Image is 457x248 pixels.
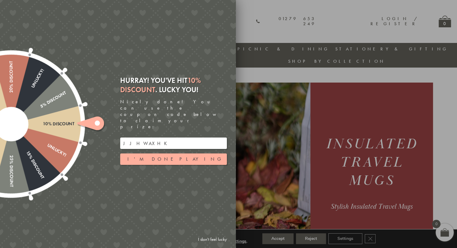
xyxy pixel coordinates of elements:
[195,234,230,245] a: I don't feel lucky
[10,90,67,126] div: 5% Discount
[9,61,14,124] div: 20% Discount
[9,68,45,125] div: Unlucky!
[120,153,227,165] button: I'm done playing
[120,138,227,149] input: Your email
[120,99,227,130] div: Nicely done! You can use the coupon code below to claim your prize:
[9,124,14,187] div: 25% Discount
[120,76,227,94] div: Hurray! You've hit . Lucky you!
[9,123,45,180] div: 15% Discount
[120,76,201,94] em: 10% Discount
[10,122,67,158] div: Unlucky!
[11,121,75,126] div: 10% Discount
